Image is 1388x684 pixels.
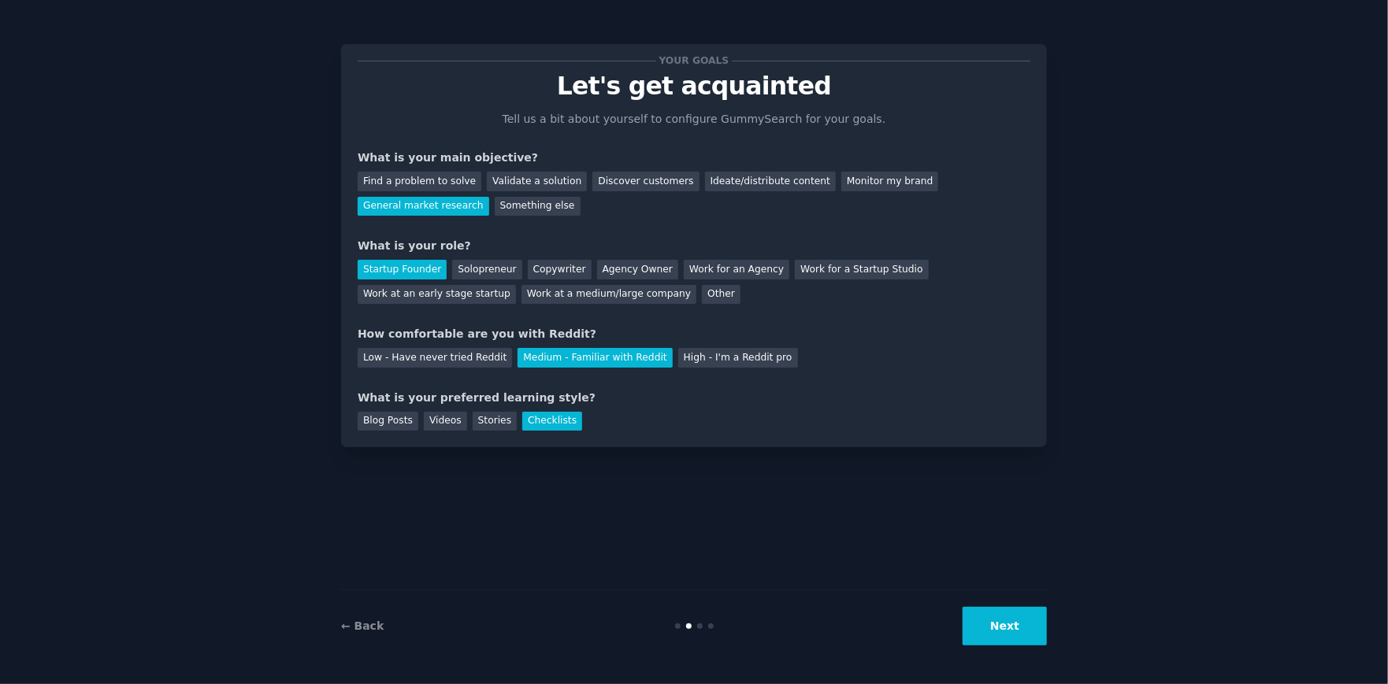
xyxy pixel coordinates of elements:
[358,260,447,279] div: Startup Founder
[518,348,672,368] div: Medium - Familiar with Reddit
[597,260,678,279] div: Agency Owner
[521,285,696,305] div: Work at a medium/large company
[452,260,521,279] div: Solopreneur
[841,172,938,191] div: Monitor my brand
[358,326,1030,342] div: How comfortable are you with Reddit?
[358,348,512,368] div: Low - Have never tried Reddit
[358,72,1030,100] p: Let's get acquainted
[358,238,1030,254] div: What is your role?
[495,197,581,216] div: Something else
[358,197,489,216] div: General market research
[473,412,517,431] div: Stories
[795,260,928,279] div: Work for a Startup Studio
[358,390,1030,406] div: What is your preferred learning style?
[522,412,582,431] div: Checklists
[963,607,1047,645] button: Next
[528,260,592,279] div: Copywriter
[705,172,836,191] div: Ideate/distribute content
[495,111,893,128] p: Tell us a bit about yourself to configure GummySearch for your goals.
[702,285,740,305] div: Other
[424,412,467,431] div: Videos
[656,53,732,69] span: Your goals
[592,172,699,191] div: Discover customers
[358,412,418,431] div: Blog Posts
[678,348,798,368] div: High - I'm a Reddit pro
[358,172,481,191] div: Find a problem to solve
[684,260,789,279] div: Work for an Agency
[358,285,516,305] div: Work at an early stage startup
[358,150,1030,166] div: What is your main objective?
[341,619,384,632] a: ← Back
[487,172,587,191] div: Validate a solution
